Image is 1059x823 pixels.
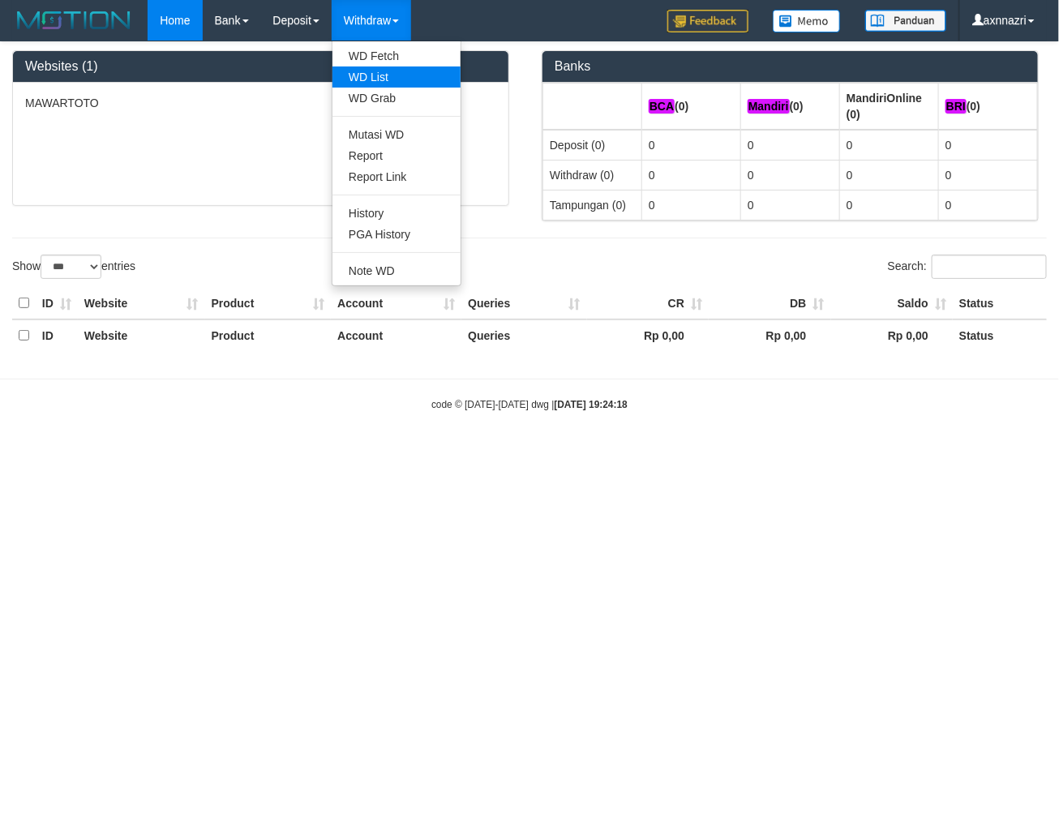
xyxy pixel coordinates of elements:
[332,45,461,66] a: WD Fetch
[741,130,840,161] td: 0
[25,59,496,74] h3: Websites (1)
[741,190,840,220] td: 0
[36,319,78,351] th: ID
[555,399,628,410] strong: [DATE] 19:24:18
[932,255,1047,279] input: Search:
[939,160,1038,190] td: 0
[461,319,586,351] th: Queries
[649,99,675,114] em: BCA
[78,288,205,319] th: Website
[205,288,332,319] th: Product
[331,288,461,319] th: Account
[741,83,840,130] th: Group: activate to sort column ascending
[642,83,741,130] th: Group: activate to sort column ascending
[888,255,1047,279] label: Search:
[840,190,939,220] td: 0
[953,288,1047,319] th: Status
[840,130,939,161] td: 0
[543,160,642,190] td: Withdraw (0)
[865,10,946,32] img: panduan.png
[331,319,461,351] th: Account
[642,190,741,220] td: 0
[431,399,628,410] small: code © [DATE]-[DATE] dwg |
[332,124,461,145] a: Mutasi WD
[773,10,841,32] img: Button%20Memo.svg
[748,99,790,114] em: Mandiri
[12,8,135,32] img: MOTION_logo.png
[543,83,642,130] th: Group: activate to sort column ascending
[332,145,461,166] a: Report
[939,83,1038,130] th: Group: activate to sort column ascending
[840,83,939,130] th: Group: activate to sort column ascending
[461,288,586,319] th: Queries
[642,160,741,190] td: 0
[555,59,1026,74] h3: Banks
[543,190,642,220] td: Tampungan (0)
[939,130,1038,161] td: 0
[709,288,830,319] th: DB
[709,319,830,351] th: Rp 0,00
[543,130,642,161] td: Deposit (0)
[12,255,135,279] label: Show entries
[945,99,967,114] em: BRI
[953,319,1047,351] th: Status
[332,166,461,187] a: Report Link
[831,288,953,319] th: Saldo
[667,10,748,32] img: Feedback.jpg
[332,88,461,109] a: WD Grab
[36,288,78,319] th: ID
[205,319,332,351] th: Product
[25,95,496,111] p: MAWARTOTO
[41,255,101,279] select: Showentries
[840,160,939,190] td: 0
[332,260,461,281] a: Note WD
[78,319,205,351] th: Website
[831,319,953,351] th: Rp 0,00
[642,130,741,161] td: 0
[741,160,840,190] td: 0
[332,224,461,245] a: PGA History
[332,203,461,224] a: History
[587,319,709,351] th: Rp 0,00
[939,190,1038,220] td: 0
[332,66,461,88] a: WD List
[587,288,709,319] th: CR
